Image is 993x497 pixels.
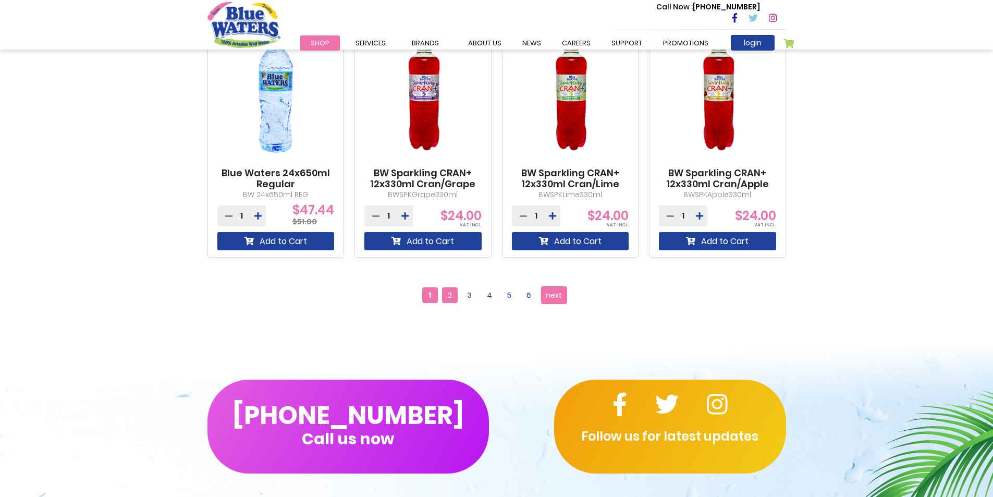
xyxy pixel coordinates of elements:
[512,21,629,167] img: BW Sparkling CRAN+ 12x330ml Cran/Lime
[217,21,335,167] img: Blue Waters 24x650ml Regular
[551,35,601,51] a: careers
[653,35,719,51] a: Promotions
[521,287,537,303] a: 6
[440,207,482,224] span: $24.00
[302,436,394,442] span: Call us now
[512,189,629,200] p: BWSPKLime330ml
[292,216,317,227] span: $51.00
[587,207,629,224] span: $24.00
[659,189,776,200] p: BWSPKApple330ml
[364,21,482,167] img: BW Sparkling CRAN+ 12x330ml Cran/Grape
[458,35,512,51] a: about us
[364,189,482,200] p: BWSPKGrape330ml
[311,38,329,48] span: Shop
[512,35,551,51] a: News
[442,287,458,303] a: 2
[656,2,760,13] p: [PHONE_NUMBER]
[217,167,335,190] a: Blue Waters 24x650ml Regular
[659,21,776,167] img: BW Sparkling CRAN+ 12x330ml Cran/Apple
[501,287,517,303] a: 5
[462,287,477,303] a: 3
[422,287,438,303] span: 1
[541,286,567,304] a: next
[656,2,693,12] span: Call Now :
[482,287,497,303] a: 4
[659,232,776,250] button: Add to Cart
[601,35,653,51] a: support
[355,38,386,48] span: Services
[217,232,335,250] button: Add to Cart
[412,38,439,48] span: Brands
[554,427,786,446] p: Follow us for latest updates
[546,287,562,303] span: next
[207,2,280,47] a: store logo
[207,380,489,474] button: [PHONE_NUMBER]Call us now
[512,167,629,190] a: BW Sparkling CRAN+ 12x330ml Cran/Lime
[735,207,776,224] span: $24.00
[217,189,335,200] p: BW 24x650ml REG
[731,35,775,51] a: login
[512,232,629,250] button: Add to Cart
[364,232,482,250] button: Add to Cart
[659,167,776,190] a: BW Sparkling CRAN+ 12x330ml Cran/Apple
[292,210,334,220] span: $47.44
[364,167,482,190] a: BW Sparkling CRAN+ 12x330ml Cran/Grape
